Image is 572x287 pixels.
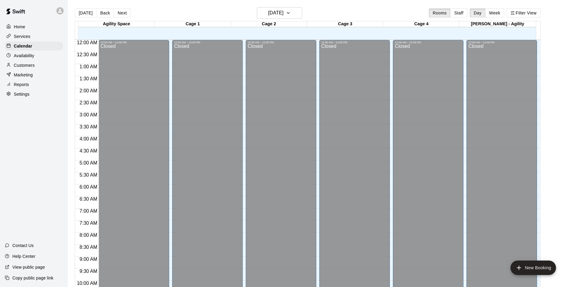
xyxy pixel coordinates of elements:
p: Reports [14,82,29,88]
a: Marketing [5,70,63,79]
div: 12:00 AM – 12:00 PM [248,41,314,44]
p: Customers [14,62,35,68]
a: Services [5,32,63,41]
span: 6:30 AM [78,196,99,202]
button: [DATE] [257,7,302,19]
div: Cage 2 [231,21,307,27]
div: Cage 1 [155,21,231,27]
button: Day [470,8,485,17]
span: 4:30 AM [78,148,99,153]
span: 10:00 AM [75,281,99,286]
span: 5:30 AM [78,172,99,177]
p: Settings [14,91,30,97]
p: Copy public page link [12,275,53,281]
div: 12:00 AM – 12:00 PM [395,41,462,44]
span: 12:30 AM [75,52,99,57]
span: 5:00 AM [78,160,99,165]
span: 4:00 AM [78,136,99,141]
div: [PERSON_NAME] - Agility [460,21,536,27]
div: Cage 4 [383,21,460,27]
button: Back [96,8,114,17]
div: 12:00 AM – 12:00 PM [100,41,167,44]
p: Contact Us [12,242,34,248]
div: Agility Space [78,21,155,27]
span: 1:00 AM [78,64,99,69]
span: 8:00 AM [78,233,99,238]
div: 12:00 AM – 12:00 PM [174,41,241,44]
span: 1:30 AM [78,76,99,81]
a: Availability [5,51,63,60]
p: Calendar [14,43,32,49]
button: Next [114,8,131,17]
div: Cage 3 [307,21,383,27]
span: 9:00 AM [78,257,99,262]
div: 12:00 AM – 12:00 PM [468,41,535,44]
p: Marketing [14,72,33,78]
p: Help Center [12,253,35,259]
span: 6:00 AM [78,184,99,190]
span: 3:00 AM [78,112,99,117]
a: Calendar [5,42,63,51]
span: 9:30 AM [78,269,99,274]
h6: [DATE] [268,9,283,17]
span: 3:30 AM [78,124,99,129]
p: Services [14,33,30,39]
button: Week [485,8,504,17]
button: Rooms [429,8,450,17]
span: 2:30 AM [78,100,99,105]
button: add [510,261,556,275]
a: Customers [5,61,63,70]
button: Staff [450,8,467,17]
button: Filter View [507,8,540,17]
button: [DATE] [75,8,96,17]
p: Home [14,24,25,30]
a: Home [5,22,63,31]
span: 7:30 AM [78,221,99,226]
a: Reports [5,80,63,89]
span: 2:00 AM [78,88,99,93]
p: Availability [14,53,34,59]
div: 12:00 AM – 12:00 PM [321,41,388,44]
p: View public page [12,264,45,270]
span: 7:00 AM [78,208,99,214]
span: 12:00 AM [75,40,99,45]
a: Settings [5,90,63,99]
span: 8:30 AM [78,245,99,250]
